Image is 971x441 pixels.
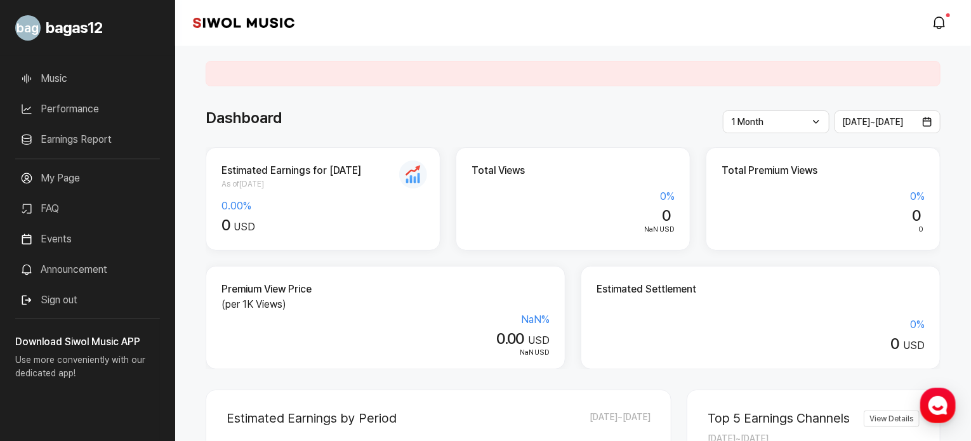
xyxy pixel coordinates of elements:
h2: Total Views [472,163,675,178]
div: USD [221,330,550,348]
a: FAQ [15,196,160,221]
h2: Estimated Settlement [597,282,925,297]
a: Announcement [15,257,160,282]
h2: Premium View Price [221,282,550,297]
div: 0 % [597,317,925,332]
p: Use more conveniently with our dedicated app! [15,350,160,390]
div: USD [472,224,675,235]
div: 0.00 % [221,199,425,214]
a: Earnings Report [15,127,160,152]
button: Sign out [15,287,83,313]
a: Messages [84,336,164,367]
a: Go to My Profile [15,10,160,46]
h2: Estimated Earnings by Period [227,411,397,426]
div: USD [597,335,925,353]
a: Music [15,66,160,91]
p: (per 1K Views) [221,297,550,312]
div: 0 % [722,189,925,204]
span: NaN [520,348,534,357]
span: Settings [188,355,219,365]
span: Home [32,355,55,365]
a: Performance [15,96,160,122]
span: NaN [645,225,659,234]
h2: Estimated Earnings for [DATE] [221,163,425,178]
div: 0 % [472,189,675,204]
button: [DATE]~[DATE] [835,110,941,133]
span: 0 [663,206,671,225]
h3: Download Siwol Music APP [15,334,160,350]
a: My Page [15,166,160,191]
span: Messages [105,355,143,365]
span: 0.00 [496,329,524,348]
h2: Top 5 Earnings Channels [708,411,850,426]
span: 0 [891,334,899,353]
div: USD [221,216,425,235]
span: bagas12 [46,16,103,39]
a: modal.notifications [928,10,953,36]
span: 0 [221,216,230,234]
div: NaN % [221,312,550,327]
a: Home [4,336,84,367]
a: Events [15,227,160,252]
span: [DATE] ~ [DATE] [590,411,651,426]
span: 0 [919,225,924,234]
a: Settings [164,336,244,367]
span: 1 Month [731,117,763,127]
h1: Dashboard [206,107,282,129]
h2: Total Premium Views [722,163,925,178]
span: [DATE] ~ [DATE] [843,117,904,127]
div: USD [221,347,550,359]
span: As of [DATE] [221,178,425,190]
span: 0 [913,206,921,225]
a: View Details [864,411,920,427]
